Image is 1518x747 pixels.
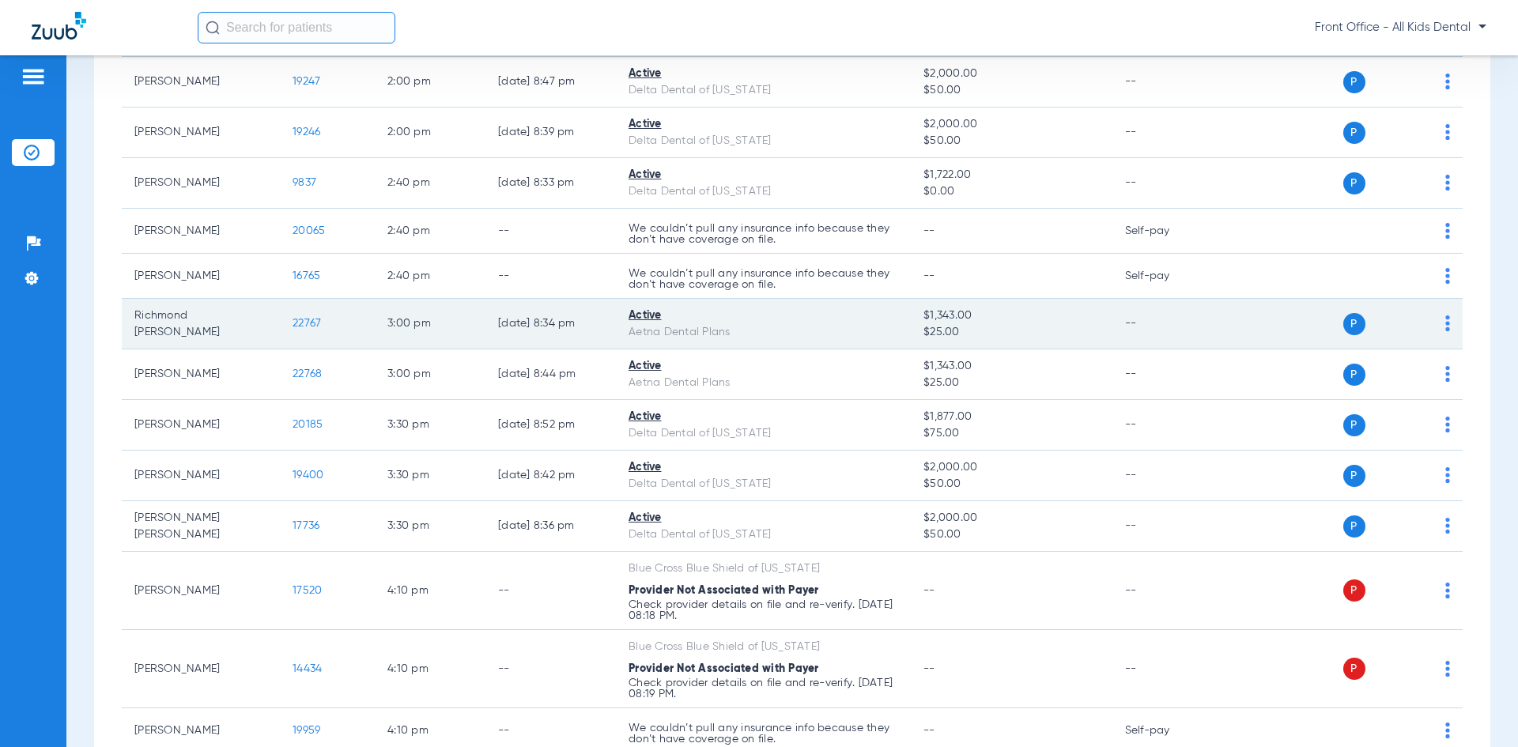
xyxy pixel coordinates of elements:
td: [DATE] 8:33 PM [485,158,616,209]
span: Provider Not Associated with Payer [629,585,819,596]
div: Delta Dental of [US_STATE] [629,476,898,492]
span: 19246 [293,126,320,138]
span: 22768 [293,368,322,379]
div: Active [629,307,898,324]
td: -- [485,552,616,630]
span: 9837 [293,177,316,188]
td: 3:30 PM [375,451,485,501]
img: group-dot-blue.svg [1445,175,1450,191]
span: P [1343,313,1365,335]
div: Delta Dental of [US_STATE] [629,133,898,149]
img: group-dot-blue.svg [1445,74,1450,89]
td: -- [485,209,616,254]
span: $75.00 [923,425,1099,442]
span: 20065 [293,225,325,236]
span: $50.00 [923,82,1099,99]
span: 20185 [293,419,323,430]
td: [PERSON_NAME] [122,630,280,708]
td: -- [485,254,616,299]
span: -- [923,225,935,236]
img: group-dot-blue.svg [1445,417,1450,432]
div: Blue Cross Blue Shield of [US_STATE] [629,639,898,655]
span: $1,877.00 [923,409,1099,425]
td: [DATE] 8:39 PM [485,108,616,158]
span: $1,722.00 [923,167,1099,183]
td: -- [485,630,616,708]
span: $2,000.00 [923,66,1099,82]
td: -- [1112,108,1219,158]
div: Active [629,116,898,133]
div: Delta Dental of [US_STATE] [629,82,898,99]
span: 22767 [293,318,321,329]
td: [PERSON_NAME] [122,108,280,158]
span: Front Office - All Kids Dental [1315,20,1486,36]
img: group-dot-blue.svg [1445,315,1450,331]
td: 2:40 PM [375,158,485,209]
div: Active [629,510,898,526]
img: group-dot-blue.svg [1445,268,1450,284]
div: Blue Cross Blue Shield of [US_STATE] [629,560,898,577]
span: $25.00 [923,375,1099,391]
td: 2:00 PM [375,57,485,108]
td: 3:30 PM [375,400,485,451]
td: [PERSON_NAME] [122,400,280,451]
div: Aetna Dental Plans [629,324,898,341]
span: 14434 [293,663,322,674]
td: -- [1112,57,1219,108]
img: group-dot-blue.svg [1445,661,1450,677]
img: Zuub Logo [32,12,86,40]
span: $2,000.00 [923,510,1099,526]
span: P [1343,71,1365,93]
td: [PERSON_NAME] [122,552,280,630]
div: Delta Dental of [US_STATE] [629,526,898,543]
td: [DATE] 8:42 PM [485,451,616,501]
span: 16765 [293,270,320,281]
td: [PERSON_NAME] [122,209,280,254]
span: $50.00 [923,476,1099,492]
span: $0.00 [923,183,1099,200]
span: $50.00 [923,133,1099,149]
span: $2,000.00 [923,116,1099,133]
input: Search for patients [198,12,395,43]
span: -- [923,663,935,674]
span: P [1343,658,1365,680]
td: -- [1112,630,1219,708]
td: 4:10 PM [375,552,485,630]
span: P [1343,579,1365,602]
td: [PERSON_NAME] [122,57,280,108]
td: Self-pay [1112,254,1219,299]
div: Active [629,66,898,82]
span: P [1343,465,1365,487]
p: Check provider details on file and re-verify. [DATE] 08:19 PM. [629,677,898,700]
span: -- [923,585,935,596]
td: -- [1112,349,1219,400]
span: 19400 [293,470,323,481]
div: Delta Dental of [US_STATE] [629,183,898,200]
span: Provider Not Associated with Payer [629,663,819,674]
td: 2:00 PM [375,108,485,158]
img: Search Icon [206,21,220,35]
td: 4:10 PM [375,630,485,708]
div: Chat Widget [1439,671,1518,747]
td: [PERSON_NAME] [122,158,280,209]
span: $2,000.00 [923,459,1099,476]
p: We couldn’t pull any insurance info because they don’t have coverage on file. [629,268,898,290]
td: [DATE] 8:34 PM [485,299,616,349]
td: 3:00 PM [375,299,485,349]
img: group-dot-blue.svg [1445,366,1450,382]
span: $1,343.00 [923,358,1099,375]
img: group-dot-blue.svg [1445,467,1450,483]
img: group-dot-blue.svg [1445,223,1450,239]
p: We couldn’t pull any insurance info because they don’t have coverage on file. [629,223,898,245]
td: 3:00 PM [375,349,485,400]
td: -- [1112,501,1219,552]
span: P [1343,414,1365,436]
td: -- [1112,451,1219,501]
td: -- [1112,158,1219,209]
td: [DATE] 8:44 PM [485,349,616,400]
span: 19247 [293,76,320,87]
td: -- [1112,400,1219,451]
td: [DATE] 8:47 PM [485,57,616,108]
td: [PERSON_NAME] [122,254,280,299]
span: 17520 [293,585,322,596]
